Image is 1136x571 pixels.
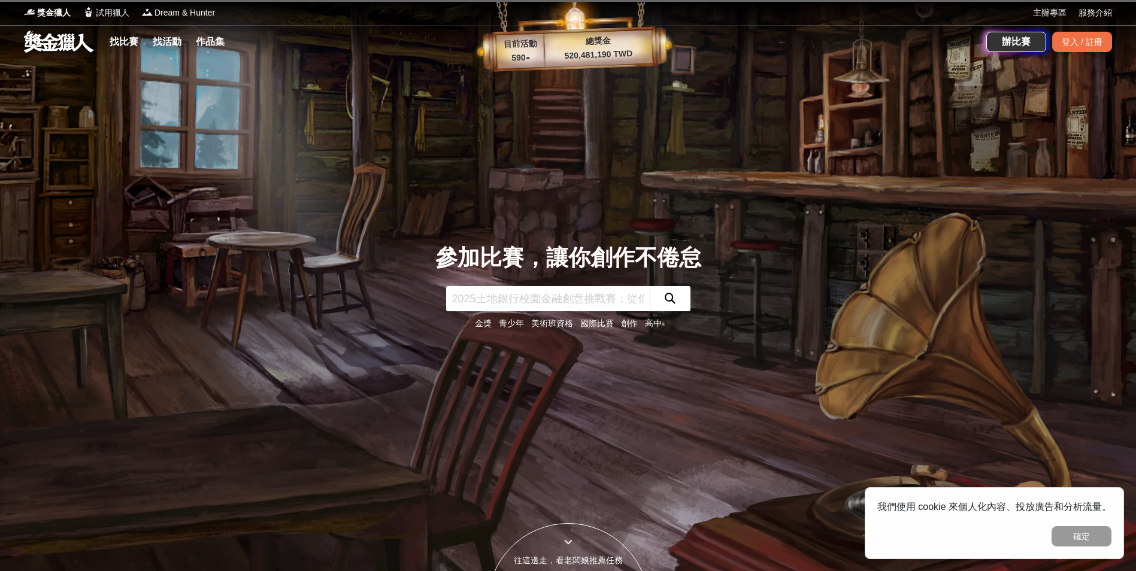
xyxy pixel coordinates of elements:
a: Logo試用獵人 [83,7,129,19]
a: 作品集 [191,34,229,50]
p: 520,481,190 TWD [544,47,653,63]
img: Logo [83,6,95,18]
a: LogoDream & Hunter [141,7,215,19]
a: 找活動 [148,34,186,50]
a: 服務介紹 [1079,7,1112,19]
a: 高中 [645,318,662,328]
span: 我們使用 cookie 來個人化內容、投放廣告和分析流量。 [877,502,1111,512]
a: 主辦專區 [1033,7,1067,19]
a: 美術班資格 [531,318,573,328]
a: 金獎 [475,318,492,328]
a: 青少年 [499,318,524,328]
a: 找比賽 [105,34,143,50]
a: 創作 [621,318,638,328]
a: Logo獎金獵人 [24,7,71,19]
span: Dream & Hunter [155,7,215,19]
p: 總獎金 [544,33,652,49]
img: Logo [141,6,153,18]
div: 往這邊走，看老闆娘推薦任務 [488,554,649,567]
p: 目前活動 [496,37,544,51]
div: 登入 / 註冊 [1052,32,1112,52]
button: 確定 [1052,526,1111,546]
a: 辦比賽 [986,32,1046,52]
a: 國際比賽 [580,318,614,328]
span: 試用獵人 [96,7,129,19]
span: 獎金獵人 [37,7,71,19]
div: 參加比賽，讓你創作不倦怠 [435,241,701,275]
input: 2025土地銀行校園金融創意挑戰賽：從你出發 開啟智慧金融新頁 [446,286,650,311]
p: 590 ▴ [496,51,545,65]
img: Logo [24,6,36,18]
